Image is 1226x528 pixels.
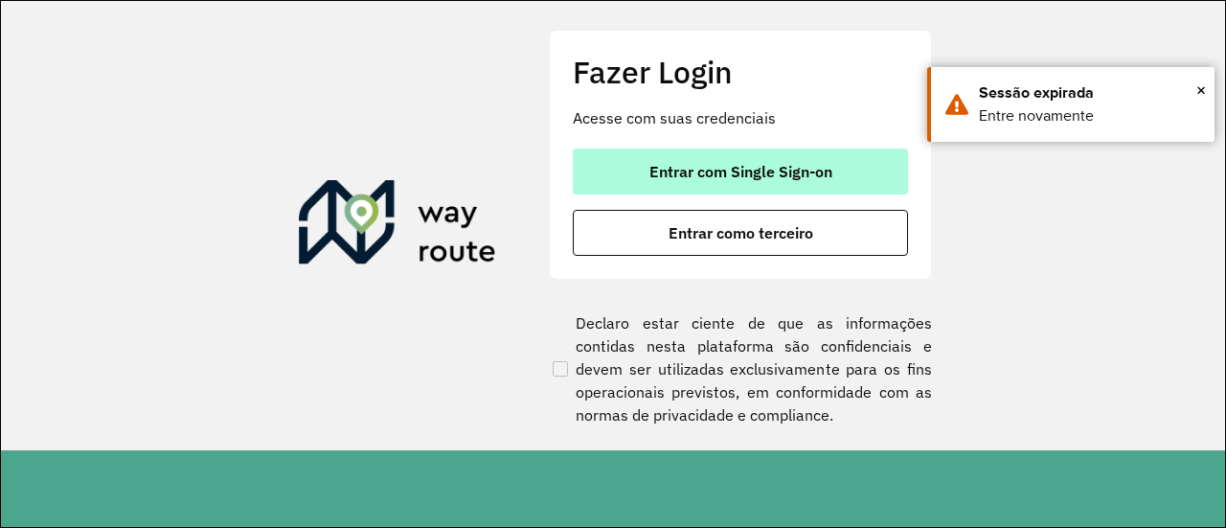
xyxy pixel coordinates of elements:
[573,54,908,90] h2: Fazer Login
[1196,76,1206,104] button: Close
[549,311,932,426] label: Declaro estar ciente de que as informações contidas nesta plataforma são confidenciais e devem se...
[573,106,908,129] p: Acesse com suas credenciais
[979,104,1200,127] div: Entre novamente
[979,81,1200,104] div: Sessão expirada
[669,225,813,241] span: Entrar como terceiro
[573,149,908,195] button: button
[573,210,908,256] button: button
[649,164,832,179] span: Entrar com Single Sign-on
[1196,76,1206,104] span: ×
[299,180,496,272] img: Roteirizador AmbevTech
